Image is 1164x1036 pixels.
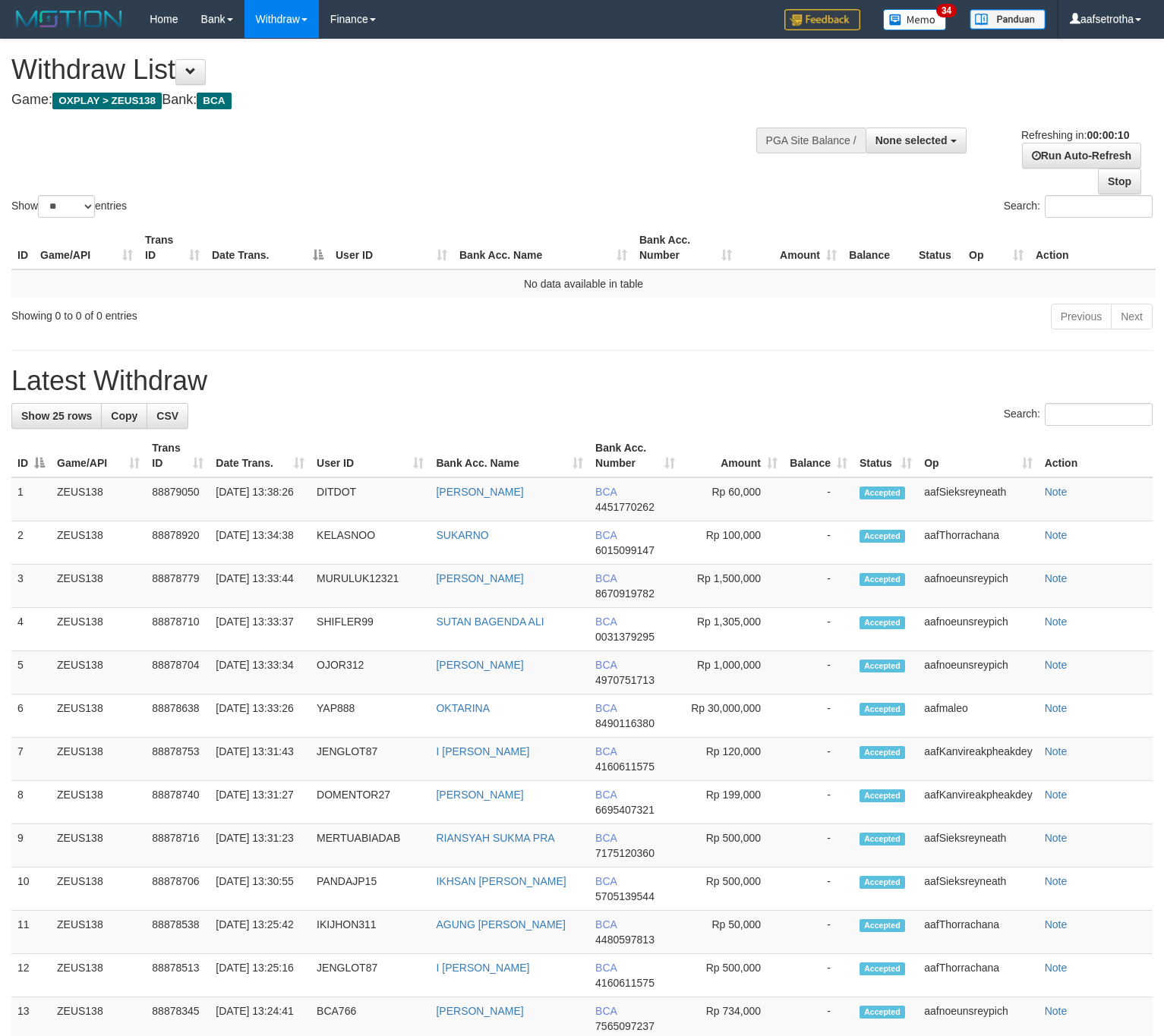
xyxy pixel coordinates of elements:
td: 11 [11,911,51,954]
span: Copy 4970751713 to clipboard [595,674,655,686]
img: MOTION_logo.png [11,8,127,30]
th: Bank Acc. Name: activate to sort column ascending [453,226,633,269]
a: Note [1045,962,1068,974]
td: DITDOT [311,477,430,521]
td: 88878638 [146,694,210,738]
td: Rp 50,000 [681,911,784,954]
th: Op: activate to sort column ascending [918,434,1038,477]
td: OJOR312 [311,651,430,694]
a: CSV [147,403,188,429]
td: ZEUS138 [51,694,146,738]
td: ZEUS138 [51,608,146,651]
td: [DATE] 13:31:23 [210,824,311,868]
select: Showentries [38,195,95,218]
td: [DATE] 13:33:44 [210,565,311,608]
td: [DATE] 13:30:55 [210,868,311,911]
span: 34 [936,4,957,17]
span: BCA [595,616,617,628]
td: aafSieksreyneath [918,824,1038,868]
span: CSV [156,410,178,422]
span: BCA [595,789,617,801]
td: 7 [11,738,51,781]
td: ZEUS138 [51,954,146,997]
td: - [784,954,853,997]
span: BCA [595,875,617,887]
img: Button%20Memo.svg [883,9,947,30]
span: Accepted [860,487,905,499]
td: 12 [11,954,51,997]
div: PGA Site Balance / [756,128,866,153]
a: [PERSON_NAME] [436,572,523,584]
button: None selected [866,128,967,153]
td: ZEUS138 [51,868,146,911]
td: - [784,824,853,868]
span: BCA [595,529,617,541]
td: [DATE] 13:25:16 [210,954,311,997]
td: 88879050 [146,477,210,521]
td: KELASNOO [311,521,430,565]
td: ZEUS138 [51,781,146,824]
span: Copy [111,410,137,422]
span: Accepted [860,660,905,672]
td: - [784,868,853,911]
td: aafSieksreyneath [918,868,1038,911]
td: 88878710 [146,608,210,651]
th: ID [11,226,34,269]
a: Note [1045,572,1068,584]
span: Copy 0031379295 to clipboard [595,631,655,643]
span: BCA [595,745,617,757]
td: aafThorrachana [918,521,1038,565]
span: BCA [595,1005,617,1017]
a: [PERSON_NAME] [436,789,523,801]
th: Amount: activate to sort column ascending [738,226,843,269]
th: Bank Acc. Number: activate to sort column ascending [633,226,738,269]
h1: Withdraw List [11,55,761,85]
span: Accepted [860,746,905,759]
a: SUKARNO [436,529,488,541]
td: Rp 100,000 [681,521,784,565]
td: 88878513 [146,954,210,997]
a: Note [1045,486,1068,498]
td: [DATE] 13:38:26 [210,477,311,521]
td: 10 [11,868,51,911]
th: Bank Acc. Name: activate to sort column ascending [430,434,589,477]
td: Rp 500,000 [681,868,784,911]
label: Search: [1004,403,1153,426]
a: Note [1045,745,1068,757]
th: Op: activate to sort column ascending [963,226,1030,269]
td: MURULUK12321 [311,565,430,608]
a: Next [1111,304,1153,329]
td: aafnoeunsreypich [918,608,1038,651]
label: Search: [1004,195,1153,218]
a: Note [1045,529,1068,541]
h4: Game: Bank: [11,93,761,108]
th: Status: activate to sort column ascending [853,434,918,477]
td: Rp 1,500,000 [681,565,784,608]
a: Note [1045,789,1068,801]
td: 5 [11,651,51,694]
td: 9 [11,824,51,868]
th: Game/API: activate to sort column ascending [51,434,146,477]
td: aafSieksreyneath [918,477,1038,521]
img: Feedback.jpg [784,9,860,30]
span: Accepted [860,1006,905,1019]
h1: Latest Withdraw [11,366,1153,396]
td: Rp 1,305,000 [681,608,784,651]
a: Note [1045,918,1068,931]
a: OKTARINA [436,702,490,714]
td: 8 [11,781,51,824]
td: - [784,565,853,608]
td: 88878920 [146,521,210,565]
span: Accepted [860,703,905,716]
span: BCA [595,702,617,714]
span: Accepted [860,789,905,802]
td: 88878706 [146,868,210,911]
a: I [PERSON_NAME] [436,745,529,757]
a: Note [1045,832,1068,844]
span: Accepted [860,616,905,629]
input: Search: [1045,195,1153,218]
td: Rp 30,000,000 [681,694,784,738]
span: BCA [595,486,617,498]
td: 88878779 [146,565,210,608]
th: Balance: activate to sort column ascending [784,434,853,477]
